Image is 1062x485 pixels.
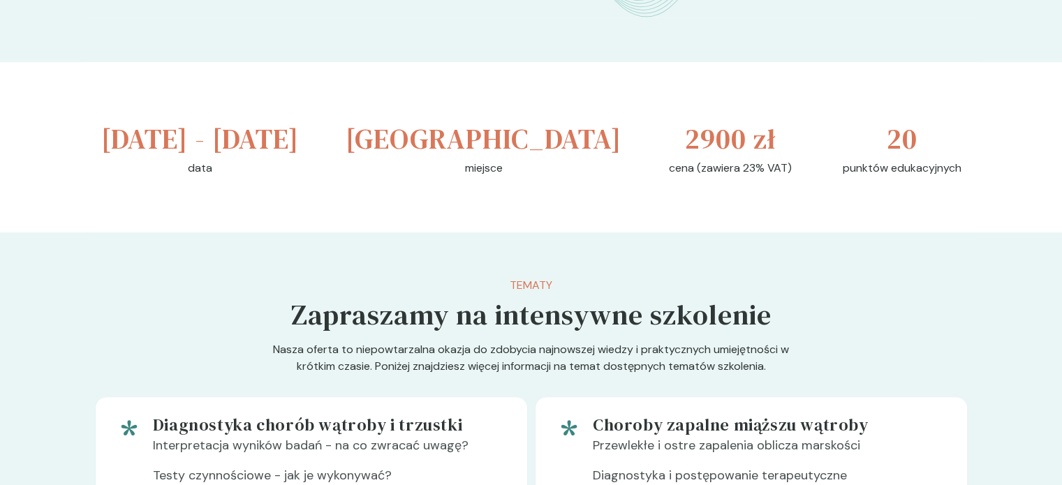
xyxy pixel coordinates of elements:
p: Interpretacja wyników badań - na co zwracać uwagę? [153,436,505,466]
p: Nasza oferta to niepowtarzalna okazja do zdobycia najnowszej wiedzy i praktycznych umiejętności w... [263,341,799,397]
p: cena (zawiera 23% VAT) [669,160,792,177]
p: Tematy [291,277,772,294]
h5: Zapraszamy na intensywne szkolenie [291,294,772,336]
h5: Diagnostyka chorób wątroby i trzustki [153,414,505,436]
h3: [GEOGRAPHIC_DATA] [346,118,621,160]
p: punktów edukacyjnych [843,160,961,177]
p: Przewlekłe i ostre zapalenia oblicza marskości [593,436,945,466]
h5: Choroby zapalne miąższu wątroby [593,414,945,436]
p: miejsce [465,160,503,177]
h3: [DATE] - [DATE] [101,118,299,160]
p: data [188,160,212,177]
